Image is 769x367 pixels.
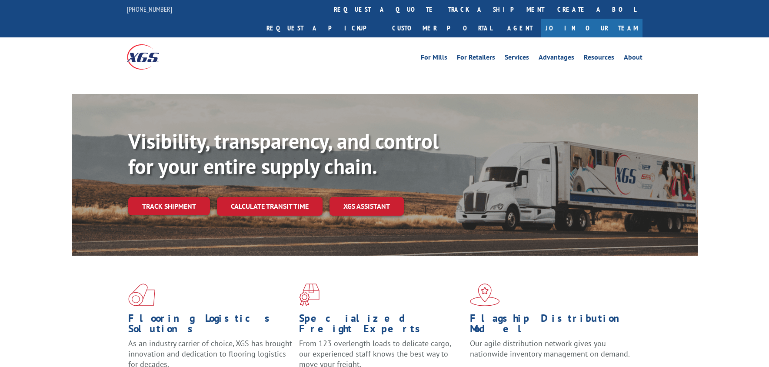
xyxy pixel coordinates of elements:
[421,54,447,63] a: For Mills
[386,19,499,37] a: Customer Portal
[299,284,320,306] img: xgs-icon-focused-on-flooring-red
[127,5,172,13] a: [PHONE_NUMBER]
[128,284,155,306] img: xgs-icon-total-supply-chain-intelligence-red
[457,54,495,63] a: For Retailers
[217,197,323,216] a: Calculate transit time
[470,313,634,338] h1: Flagship Distribution Model
[128,313,293,338] h1: Flooring Logistics Solutions
[128,197,210,215] a: Track shipment
[539,54,574,63] a: Advantages
[470,338,630,359] span: Our agile distribution network gives you nationwide inventory management on demand.
[584,54,614,63] a: Resources
[330,197,404,216] a: XGS ASSISTANT
[299,313,463,338] h1: Specialized Freight Experts
[541,19,642,37] a: Join Our Team
[128,127,439,180] b: Visibility, transparency, and control for your entire supply chain.
[470,284,500,306] img: xgs-icon-flagship-distribution-model-red
[260,19,386,37] a: Request a pickup
[624,54,642,63] a: About
[505,54,529,63] a: Services
[499,19,541,37] a: Agent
